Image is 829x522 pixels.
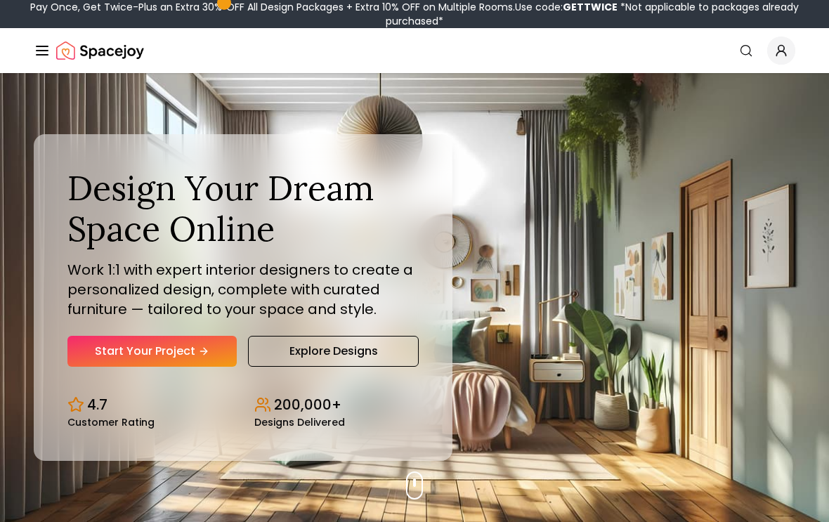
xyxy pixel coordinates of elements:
p: 4.7 [87,395,107,415]
p: Work 1:1 with expert interior designers to create a personalized design, complete with curated fu... [67,260,419,319]
a: Spacejoy [56,37,144,65]
nav: Global [34,28,795,73]
a: Start Your Project [67,336,237,367]
img: Spacejoy Logo [56,37,144,65]
div: Design stats [67,384,419,427]
p: 200,000+ [274,395,341,415]
small: Designs Delivered [254,417,345,427]
h1: Design Your Dream Space Online [67,168,419,249]
small: Customer Rating [67,417,155,427]
a: Explore Designs [248,336,419,367]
